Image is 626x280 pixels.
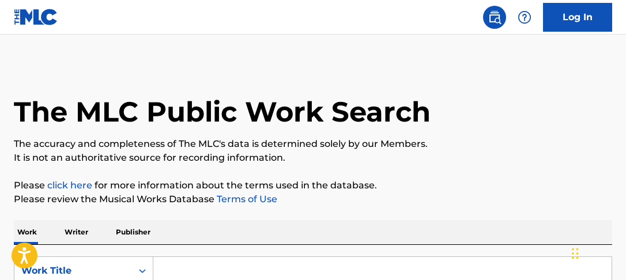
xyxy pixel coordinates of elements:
a: Public Search [483,6,506,29]
a: Terms of Use [214,194,277,205]
p: The accuracy and completeness of The MLC's data is determined solely by our Members. [14,137,612,151]
div: Work Title [21,264,125,278]
p: Writer [61,220,92,244]
img: search [488,10,501,24]
img: help [518,10,531,24]
p: Please review the Musical Works Database [14,192,612,206]
div: Help [513,6,536,29]
p: Publisher [112,220,154,244]
p: Please for more information about the terms used in the database. [14,179,612,192]
a: Log In [543,3,612,32]
img: MLC Logo [14,9,58,25]
div: Drag [572,236,579,271]
h1: The MLC Public Work Search [14,94,431,129]
p: It is not an authoritative source for recording information. [14,151,612,165]
iframe: Chat Widget [568,225,626,280]
p: Work [14,220,40,244]
a: click here [47,180,92,191]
